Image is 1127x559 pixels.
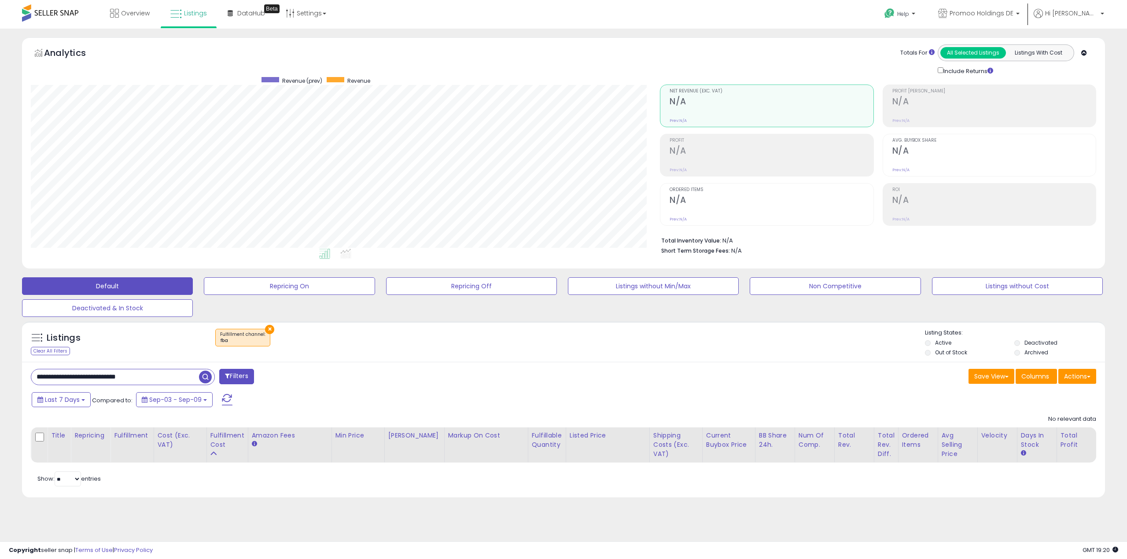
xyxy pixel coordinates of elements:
[532,431,562,449] div: Fulfillable Quantity
[92,396,133,405] span: Compared to:
[661,237,721,244] b: Total Inventory Value:
[670,146,873,158] h2: N/A
[892,217,910,222] small: Prev: N/A
[114,431,150,440] div: Fulfillment
[1024,349,1048,356] label: Archived
[444,427,528,463] th: The percentage added to the cost of goods (COGS) that forms the calculator for Min & Max prices.
[653,431,699,459] div: Shipping Costs (Exc. VAT)
[1021,431,1053,449] div: Days In Stock
[184,9,207,18] span: Listings
[1058,369,1096,384] button: Actions
[670,118,687,123] small: Prev: N/A
[44,47,103,61] h5: Analytics
[799,431,831,449] div: Num of Comp.
[1061,431,1093,449] div: Total Profit
[931,66,1004,76] div: Include Returns
[31,347,70,355] div: Clear All Filters
[1034,9,1104,29] a: Hi [PERSON_NAME]
[950,9,1013,18] span: Promoo Holdings DE
[158,431,203,449] div: Cost (Exc. VAT)
[940,47,1006,59] button: All Selected Listings
[149,395,202,404] span: Sep-03 - Sep-09
[1016,369,1057,384] button: Columns
[32,392,91,407] button: Last 7 Days
[386,277,557,295] button: Repricing Off
[661,235,1090,245] li: N/A
[51,431,67,440] div: Title
[900,49,935,57] div: Totals For
[935,339,951,346] label: Active
[220,338,265,344] div: fba
[892,118,910,123] small: Prev: N/A
[219,369,254,384] button: Filters
[981,431,1013,440] div: Velocity
[706,431,751,449] div: Current Buybox Price
[121,9,150,18] span: Overview
[897,10,909,18] span: Help
[264,4,280,13] div: Tooltip anchor
[1005,47,1071,59] button: Listings With Cost
[670,138,873,143] span: Profit
[892,195,1096,207] h2: N/A
[661,247,730,254] b: Short Term Storage Fees:
[220,331,265,344] span: Fulfillment channel :
[252,440,257,448] small: Amazon Fees.
[670,96,873,108] h2: N/A
[925,329,1105,337] p: Listing States:
[750,277,921,295] button: Non Competitive
[1024,339,1057,346] label: Deactivated
[670,167,687,173] small: Prev: N/A
[22,299,193,317] button: Deactivated & In Stock
[47,332,81,344] h5: Listings
[884,8,895,19] i: Get Help
[237,9,265,18] span: DataHub
[568,277,739,295] button: Listings without Min/Max
[1045,9,1098,18] span: Hi [PERSON_NAME]
[892,167,910,173] small: Prev: N/A
[210,431,244,449] div: Fulfillment Cost
[670,188,873,192] span: Ordered Items
[265,325,274,334] button: ×
[136,392,213,407] button: Sep-03 - Sep-09
[74,431,107,440] div: Repricing
[877,1,924,29] a: Help
[892,138,1096,143] span: Avg. Buybox Share
[892,96,1096,108] h2: N/A
[448,431,524,440] div: Markup on Cost
[282,77,322,85] span: Revenue (prev)
[838,431,870,449] div: Total Rev.
[37,474,101,483] span: Show: entries
[892,89,1096,94] span: Profit [PERSON_NAME]
[892,188,1096,192] span: ROI
[878,431,895,459] div: Total Rev. Diff.
[969,369,1014,384] button: Save View
[892,146,1096,158] h2: N/A
[759,431,791,449] div: BB Share 24h.
[252,431,328,440] div: Amazon Fees
[347,77,370,85] span: Revenue
[388,431,441,440] div: [PERSON_NAME]
[932,277,1103,295] button: Listings without Cost
[204,277,375,295] button: Repricing On
[335,431,381,440] div: Min Price
[731,246,742,255] span: N/A
[670,195,873,207] h2: N/A
[1021,372,1049,381] span: Columns
[45,395,80,404] span: Last 7 Days
[1021,449,1026,457] small: Days In Stock.
[670,89,873,94] span: Net Revenue (Exc. VAT)
[22,277,193,295] button: Default
[570,431,646,440] div: Listed Price
[935,349,967,356] label: Out of Stock
[1048,415,1096,423] div: No relevant data
[902,431,934,449] div: Ordered Items
[942,431,974,459] div: Avg Selling Price
[670,217,687,222] small: Prev: N/A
